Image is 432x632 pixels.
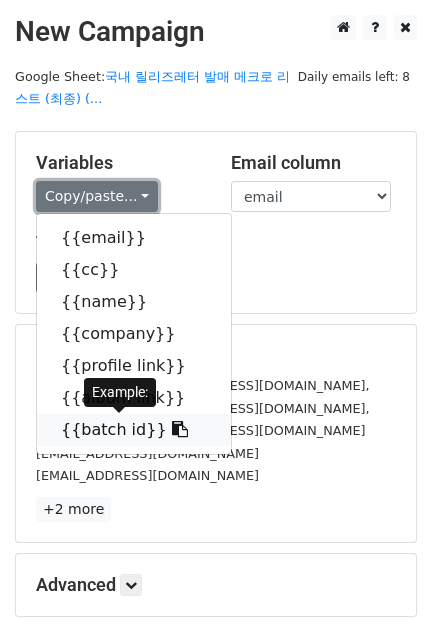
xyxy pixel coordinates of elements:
[36,497,111,522] a: +2 more
[37,350,231,382] a: {{profile link}}
[15,69,290,107] small: Google Sheet:
[291,66,417,88] span: Daily emails left: 8
[37,382,231,414] a: {{album link}}
[37,414,231,446] a: {{batch id}}
[37,254,231,286] a: {{cc}}
[332,536,432,632] iframe: Chat Widget
[36,468,259,483] small: [EMAIL_ADDRESS][DOMAIN_NAME]
[36,574,396,596] h5: Advanced
[15,69,290,107] a: 국내 릴리즈레터 발매 메크로 리스트 (최종) (...
[36,181,158,212] a: Copy/paste...
[37,318,231,350] a: {{company}}
[15,15,417,49] h2: New Campaign
[291,69,417,84] a: Daily emails left: 8
[84,378,156,407] div: Example:
[231,152,396,174] h5: Email column
[36,378,370,438] small: [DOMAIN_NAME][EMAIL_ADDRESS][DOMAIN_NAME], [DOMAIN_NAME][EMAIL_ADDRESS][DOMAIN_NAME], [DOMAIN_NAM...
[36,446,259,461] small: [EMAIL_ADDRESS][DOMAIN_NAME]
[37,222,231,254] a: {{email}}
[37,286,231,318] a: {{name}}
[36,152,201,174] h5: Variables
